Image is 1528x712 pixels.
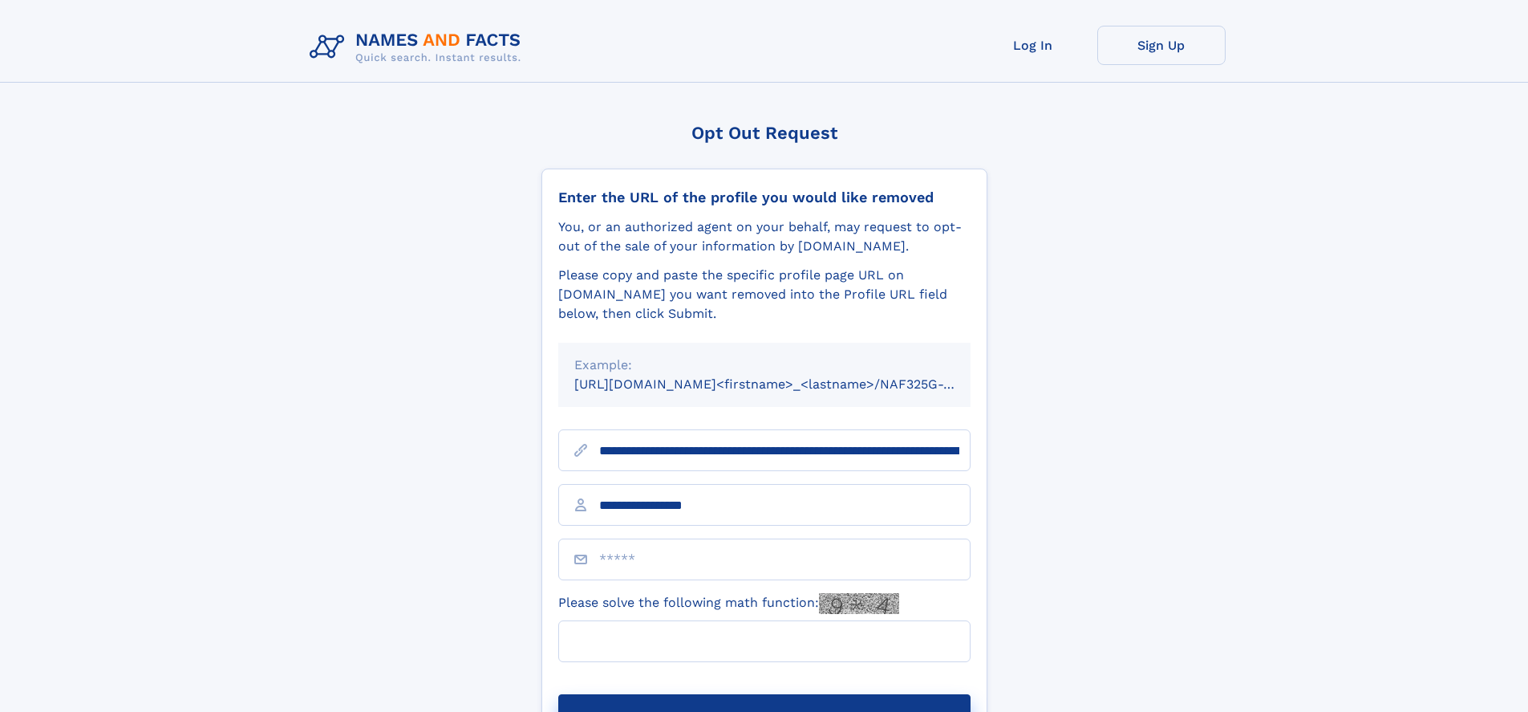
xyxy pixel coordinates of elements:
a: Sign Up [1097,26,1226,65]
label: Please solve the following math function: [558,593,899,614]
img: Logo Names and Facts [303,26,534,69]
div: Enter the URL of the profile you would like removed [558,189,971,206]
small: [URL][DOMAIN_NAME]<firstname>_<lastname>/NAF325G-xxxxxxxx [574,376,1001,392]
div: Opt Out Request [541,123,987,143]
div: You, or an authorized agent on your behalf, may request to opt-out of the sale of your informatio... [558,218,971,256]
div: Please copy and paste the specific profile page URL on [DOMAIN_NAME] you want removed into the Pr... [558,266,971,323]
div: Example: [574,356,954,375]
a: Log In [969,26,1097,65]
